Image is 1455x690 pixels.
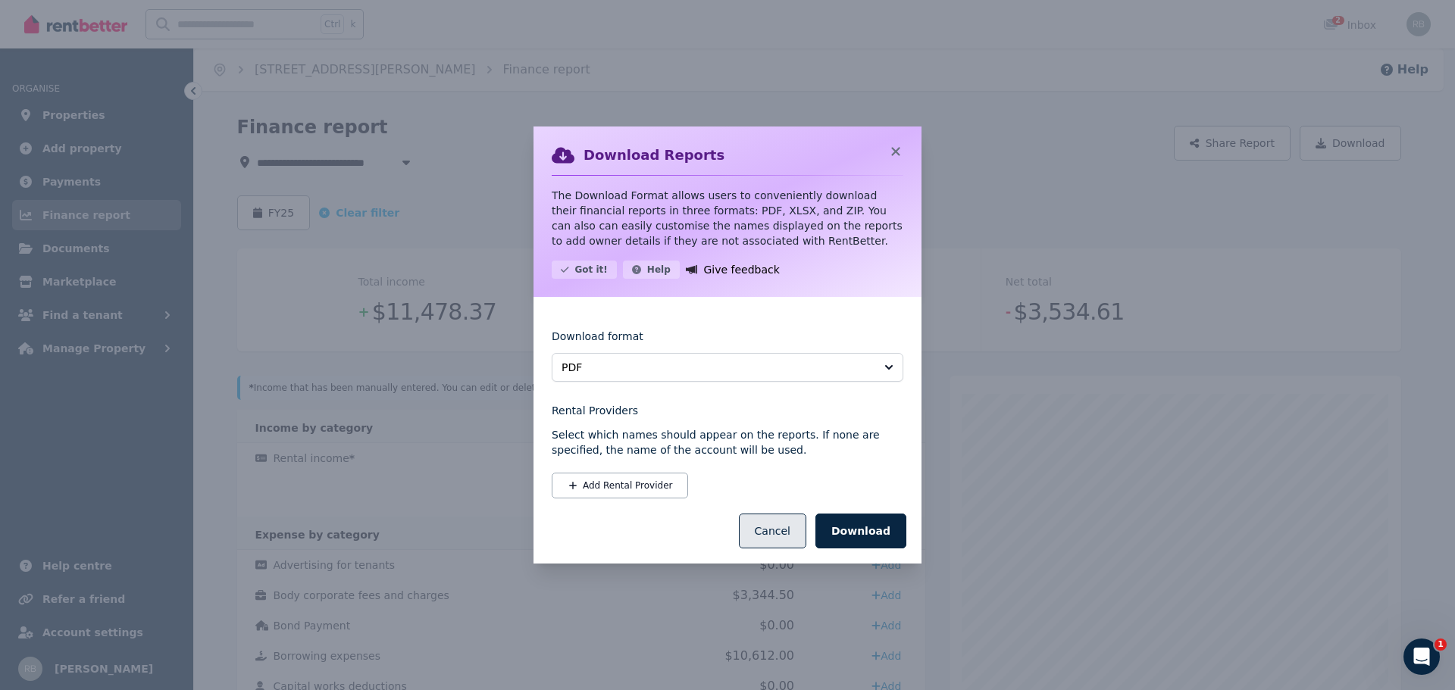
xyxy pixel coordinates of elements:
span: PDF [562,360,872,375]
button: Help [623,261,680,279]
h2: Download Reports [584,145,724,166]
button: PDF [552,353,903,382]
label: Download format [552,329,643,353]
span: 1 [1435,638,1447,651]
button: Cancel [739,514,806,548]
button: Got it! [552,261,617,279]
p: Select which names should appear on the reports. If none are specified, the name of the account w... [552,427,903,457]
a: Give feedback [686,261,780,279]
button: Add Rental Provider [552,473,688,498]
iframe: Intercom live chat [1403,638,1440,675]
p: The Download Format allows users to conveniently download their financial reports in three format... [552,188,903,248]
button: Download [815,514,906,548]
legend: Rental Providers [552,403,903,418]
